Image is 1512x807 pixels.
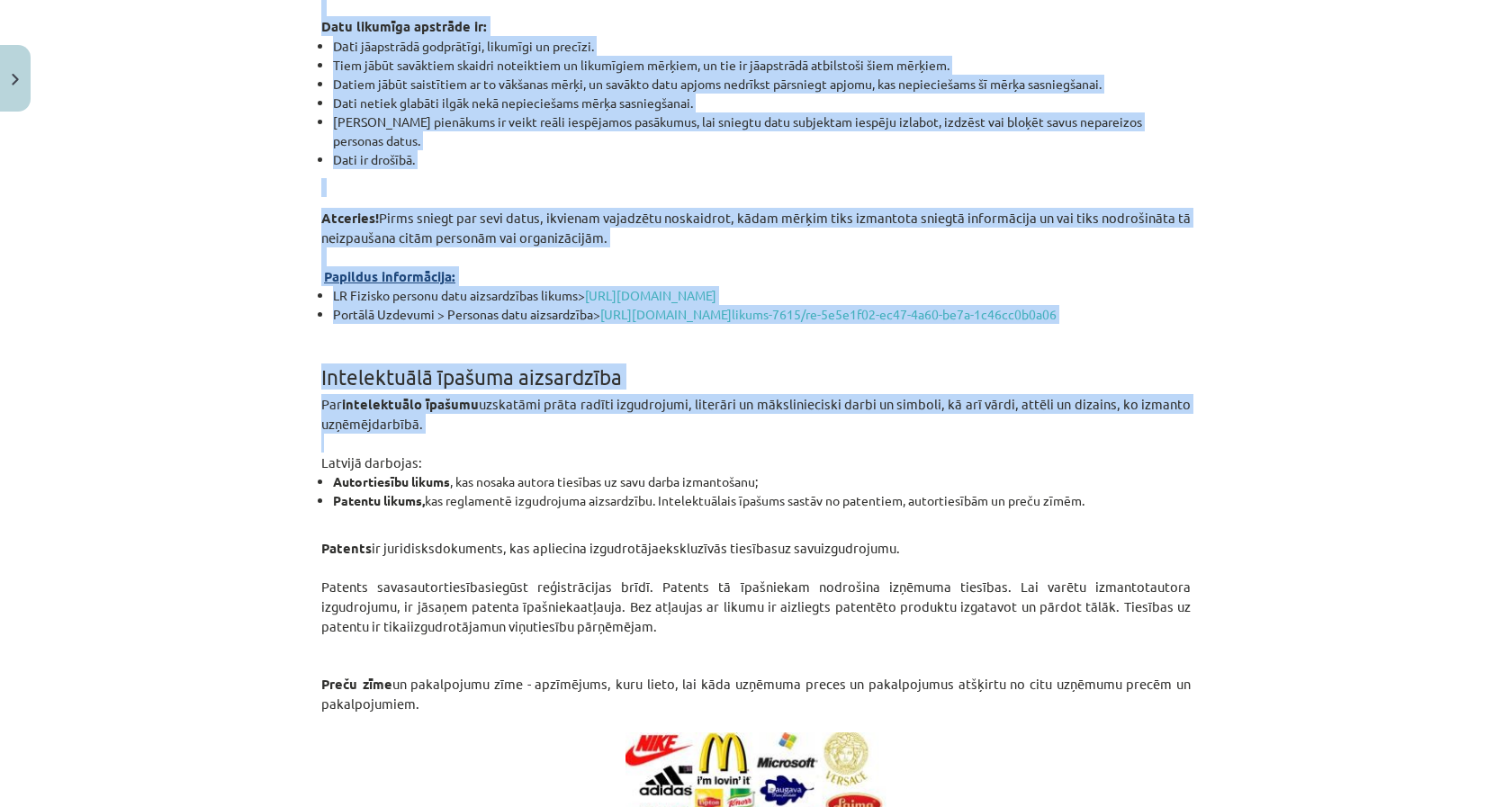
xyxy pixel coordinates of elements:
[342,395,479,413] b: intelektuālo īpašumu
[333,112,1191,150] li: [PERSON_NAME] pienākums ir veikt reāli iespējamos pasākumus, lai sniegtu datu subjektam iespēju i...
[333,75,1191,94] li: Datiem jābūt saistītiem ar to vākšanas mērķi, un savākto datu apjoms nedrīkst pārsniegt apjomu, k...
[321,333,1191,389] h1: Intelektuālā īpašuma aizsardzība
[333,56,1191,75] li: Tiem jābūt savāktiem skaidri noteiktiem un likumīgiem mērķiem, un tie ir jāapstrādā atbilstoši ši...
[321,209,1191,246] span: Pirms sniegt par sevi datus, ikvienam vajadzētu noskaidrot, kādam mērķim tiks izmantota sniegtā i...
[577,617,653,634] span: pārņēmējam
[321,539,372,557] span: Patents
[333,37,355,54] span: Dat
[333,286,1191,305] li: LR Fizisko personu datu aizsardzības likums>
[410,617,491,634] span: izgudrotājam
[821,539,896,556] span: izgudrojumu
[12,74,19,85] img: icon-close-lesson-0947bae3869378f0d4975bcd49f059093ad1ed9edebbc8119c70593378902aed.svg
[410,578,491,595] span: autortiesības
[333,94,1191,112] li: Dati netiek glabāti ilgāk nekā nepieciešams mērķa sasniegšanai.
[372,539,900,556] span: ir juridisks , kas apliecina izgudrotāja uz savu .
[333,150,1191,169] li: Dati ir drošībā.
[533,617,574,634] span: tiesību
[333,36,1191,56] li: i jāapstrādā godprātīgi, likumīgi un precīzi.
[333,305,1191,324] li: Portālā Uzdevumi > Personas datu aizsardzība>
[321,578,1191,634] span: Patents savas iegūst reģistrācijas brīdī. Patents tā īpašniekam nodrošina izņēmuma tiesības. Lai ...
[321,453,422,471] span: Latvijā darbojas:
[435,539,503,556] span: dokuments
[333,492,425,508] strong: Patentu likums,
[324,267,455,285] span: Papildus informācija:
[321,675,392,693] span: Preču zīme
[321,675,1191,712] span: un pakalpojumu zīme - apzīmējums, kuru lieto, lai kāda uzņēmuma preces un pakalpojumus atšķirtu n...
[321,17,487,35] span: Datu likumīga apstrāde ir:
[333,491,1191,510] li: kas reglamentē izgudrojuma aizsardzību. Intelektuālais īpašums sastāv no patentiem, autortiesībām...
[321,209,379,227] span: Atceries!
[659,539,778,556] span: ekskluzīvās tiesības
[580,597,622,614] span: atļauja
[585,287,716,303] a: [URL][DOMAIN_NAME]
[333,472,1191,491] li: , kas nosaka autora tiesības uz savu darba izmantošanu;
[732,306,1057,322] a: likums-7615/re-5e5e1f02-ec47-4a60-be7a-1c46cc0b0a06
[321,395,1191,432] span: Par uzskatāmi prāta radīti izgudrojumi, literāri un mākslinieciski darbi un simboli, kā arī vārdi...
[333,473,450,489] strong: Autortiesību likums
[600,306,732,322] a: [URL][DOMAIN_NAME]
